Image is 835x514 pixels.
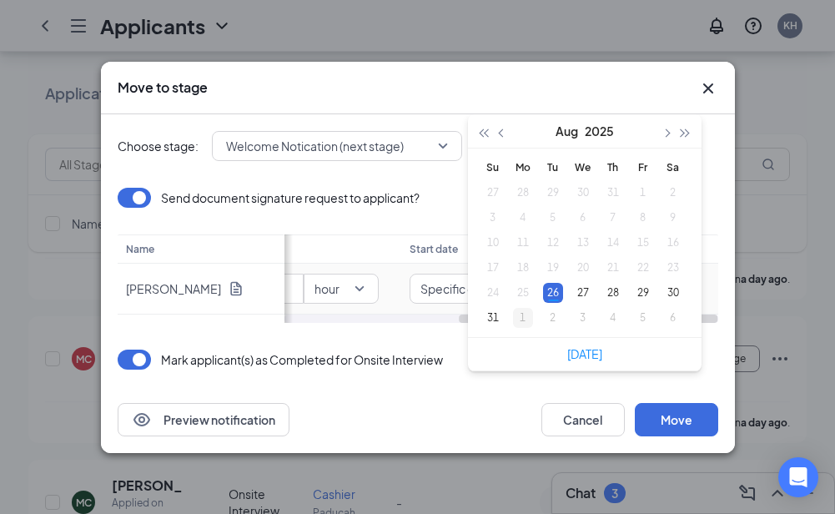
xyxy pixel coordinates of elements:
button: Move [635,403,718,436]
button: EyePreview notification [118,403,289,436]
td: 2025-09-04 [598,305,628,330]
div: 3 [573,308,593,328]
div: 30 [663,283,683,303]
div: 27 [573,283,593,303]
td: 2025-08-31 [478,305,508,330]
div: 1 [513,308,533,328]
div: 5 [633,308,653,328]
td: 2025-08-29 [628,280,658,305]
svg: Cross [698,78,718,98]
td: 2025-09-06 [658,305,688,330]
svg: Document [228,280,244,297]
span: hour [314,276,340,301]
td: 2025-08-30 [658,280,688,305]
td: 2025-09-02 [538,305,568,330]
th: Name [118,234,284,264]
th: Start date [401,234,718,264]
div: 2 [543,308,563,328]
p: [PERSON_NAME] [126,280,221,297]
th: Th [598,155,628,180]
td: 2025-08-26 [538,280,568,305]
a: [DATE] [567,346,602,361]
div: Open Intercom Messenger [778,457,818,497]
div: 29 [633,283,653,303]
th: Sa [658,155,688,180]
th: Mo [508,155,538,180]
th: We [568,155,598,180]
span: Choose stage: [118,137,199,155]
button: Close [698,78,718,98]
button: 2025 [585,114,614,148]
p: Send document signature request to applicant? [161,189,420,206]
td: 2025-08-27 [568,280,598,305]
span: Welcome Notication (next stage) [226,134,404,159]
button: Cancel [541,403,625,436]
td: 2025-08-28 [598,280,628,305]
div: Loading offer data. [118,188,718,323]
th: Tu [538,155,568,180]
td: 2025-09-03 [568,305,598,330]
button: Aug [556,114,578,148]
svg: Eye [132,410,152,430]
span: Specific date [420,276,493,301]
th: Fr [628,155,658,180]
p: Mark applicant(s) as Completed for Onsite Interview [161,351,443,368]
div: 6 [663,308,683,328]
div: 26 [543,283,563,303]
div: 31 [483,308,503,328]
div: 28 [603,283,623,303]
h3: Move to stage [118,78,208,97]
td: 2025-09-01 [508,305,538,330]
div: 4 [603,308,623,328]
td: 2025-09-05 [628,305,658,330]
th: Su [478,155,508,180]
th: Salary [229,234,401,264]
